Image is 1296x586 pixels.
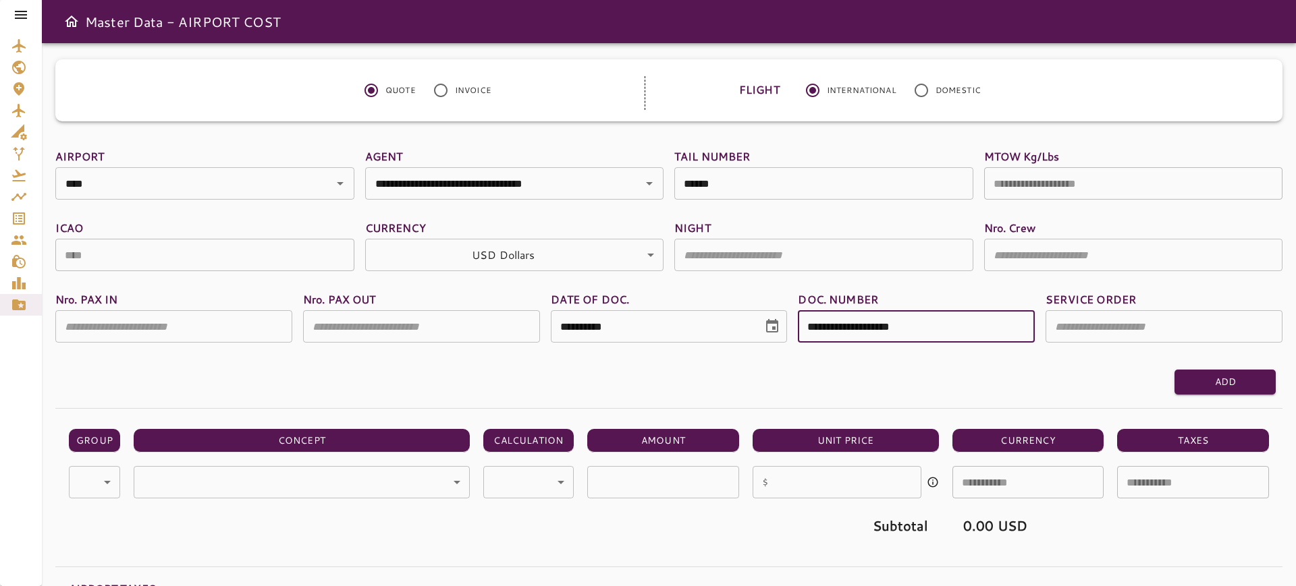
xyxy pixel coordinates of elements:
label: TAIL NUMBER [674,148,973,164]
td: Subtotal [753,505,939,546]
label: MTOW Kg/Lbs [984,148,1283,164]
th: CALCULATION [483,429,574,452]
label: DATE OF DOC. [551,291,788,307]
p: $ [762,474,768,490]
th: CONCEPT [134,429,469,452]
label: SERVICE ORDER [1046,291,1282,307]
span: DOMESTIC [936,84,981,96]
div: USD Dollars [134,466,469,498]
button: Open drawer [58,8,85,35]
label: Nro. Crew [984,220,1283,235]
label: DOC. NUMBER [798,291,1035,307]
h6: Master Data - AIRPORT COST [85,11,281,32]
th: UNIT PRICE [753,429,939,452]
svg: USD Dollars [927,476,939,488]
span: INTERNATIONAL [827,84,896,96]
button: Open [331,174,350,193]
div: USD Dollars [69,466,120,498]
label: NIGHT [674,220,973,235]
div: USD Dollars [483,466,574,498]
label: CURRENCY [365,220,664,235]
th: TAXES [1117,429,1269,452]
label: AIRPORT [55,148,354,164]
label: FLIGHT [739,76,780,105]
div: USD Dollars [365,239,664,271]
button: Choose date, selected date is Feb 26, 2025 [759,313,786,340]
label: Nro. PAX OUT [303,291,540,307]
td: 0.00 USD [952,505,1104,546]
button: Open [640,174,659,193]
span: QUOTE [385,84,416,96]
label: Nro. PAX IN [55,291,292,307]
label: AGENT [365,148,664,164]
th: CURRENCY [952,429,1104,452]
th: GROUP [69,429,120,452]
th: AMOUNT [587,429,739,452]
span: INVOICE [455,84,491,96]
button: Add [1174,370,1276,394]
label: ICAO [55,220,354,235]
